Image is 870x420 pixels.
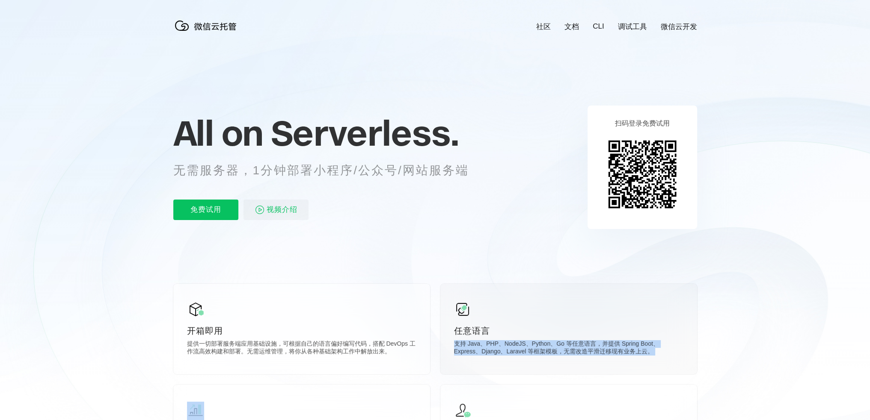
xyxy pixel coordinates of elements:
[618,22,647,32] a: 调试工具
[564,22,579,32] a: 文档
[454,340,683,357] p: 支持 Java、PHP、NodeJS、Python、Go 等任意语言，并提供 Spring Boot、Express、Django、Laravel 等框架模板，无需改造平滑迁移现有业务上云。
[173,28,242,35] a: 微信云托管
[661,22,697,32] a: 微信云开发
[187,340,416,357] p: 提供一切部署服务端应用基础设施，可根据自己的语言偏好编写代码，搭配 DevOps 工作流高效构建和部署。无需运维管理，将你从各种基础架构工作中解放出来。
[173,17,242,34] img: 微信云托管
[267,200,297,220] span: 视频介绍
[593,22,604,31] a: CLI
[454,325,683,337] p: 任意语言
[173,112,263,154] span: All on
[255,205,265,215] img: video_play.svg
[173,200,238,220] p: 免费试用
[536,22,551,32] a: 社区
[173,162,485,179] p: 无需服务器，1分钟部署小程序/公众号/网站服务端
[615,119,670,128] p: 扫码登录免费试用
[187,325,416,337] p: 开箱即用
[271,112,459,154] span: Serverless.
